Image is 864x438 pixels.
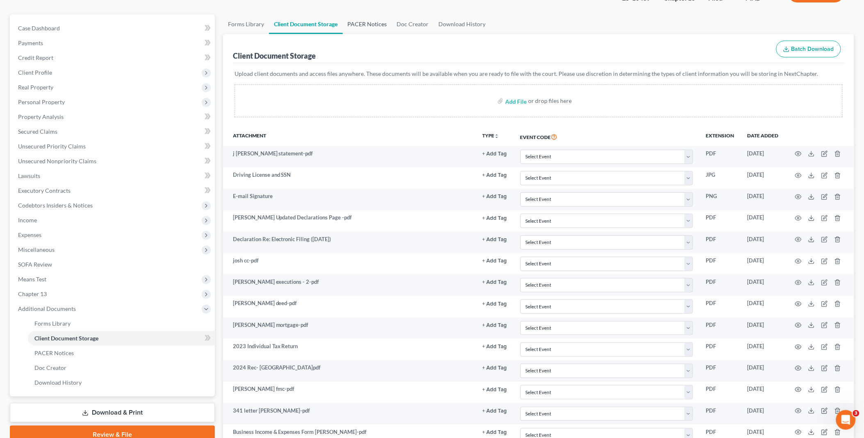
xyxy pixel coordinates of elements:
[223,403,476,424] td: 341 letter [PERSON_NAME]-pdf
[776,41,841,58] button: Batch Download
[11,21,215,36] a: Case Dashboard
[483,173,507,178] button: + Add Tag
[483,321,507,329] a: + Add Tag
[483,216,507,221] button: + Add Tag
[483,133,499,139] button: TYPEunfold_more
[223,296,476,317] td: [PERSON_NAME] deed-pdf
[223,127,476,146] th: Attachment
[741,232,785,253] td: [DATE]
[34,364,66,371] span: Doc Creator
[11,109,215,124] a: Property Analysis
[28,360,215,375] a: Doc Creator
[741,210,785,232] td: [DATE]
[483,301,507,307] button: + Add Tag
[495,134,499,139] i: unfold_more
[11,169,215,183] a: Lawsuits
[343,14,392,34] a: PACER Notices
[741,317,785,339] td: [DATE]
[223,232,476,253] td: Declaration Re: Electronic Filing ([DATE])
[18,143,86,150] span: Unsecured Priority Claims
[483,237,507,242] button: + Add Tag
[700,274,741,296] td: PDF
[483,258,507,264] button: + Add Tag
[34,320,71,327] span: Forms Library
[10,403,215,422] a: Download & Print
[741,146,785,167] td: [DATE]
[700,317,741,339] td: PDF
[700,403,741,424] td: PDF
[700,189,741,210] td: PNG
[18,39,43,46] span: Payments
[741,382,785,403] td: [DATE]
[741,189,785,210] td: [DATE]
[235,70,843,78] p: Upload client documents and access files anywhere. These documents will be available when you are...
[223,14,269,34] a: Forms Library
[18,305,76,312] span: Additional Documents
[483,194,507,199] button: + Add Tag
[223,253,476,274] td: josh cc-pdf
[223,167,476,189] td: Driving License and SSN
[18,157,96,164] span: Unsecured Nonpriority Claims
[18,261,52,268] span: SOFA Review
[700,339,741,360] td: PDF
[223,146,476,167] td: j [PERSON_NAME] statement-pdf
[223,274,476,296] td: [PERSON_NAME] executions - 2-pdf
[483,323,507,328] button: + Add Tag
[483,299,507,307] a: + Add Tag
[700,253,741,274] td: PDF
[700,232,741,253] td: PDF
[28,316,215,331] a: Forms Library
[483,257,507,265] a: + Add Tag
[223,189,476,210] td: E-mail Signature
[18,276,46,283] span: Means Test
[18,231,41,238] span: Expenses
[741,339,785,360] td: [DATE]
[483,171,507,179] a: + Add Tag
[514,127,700,146] th: Event Code
[528,97,572,105] div: or drop files here
[700,210,741,232] td: PDF
[483,407,507,415] a: + Add Tag
[11,124,215,139] a: Secured Claims
[269,14,343,34] a: Client Document Storage
[483,365,507,371] button: + Add Tag
[34,335,98,342] span: Client Document Storage
[483,428,507,436] a: + Add Tag
[483,214,507,221] a: + Add Tag
[18,217,37,224] span: Income
[700,146,741,167] td: PDF
[483,280,507,285] button: + Add Tag
[700,382,741,403] td: PDF
[483,192,507,200] a: + Add Tag
[483,385,507,393] a: + Add Tag
[741,167,785,189] td: [DATE]
[11,154,215,169] a: Unsecured Nonpriority Claims
[483,364,507,372] a: + Add Tag
[18,25,60,32] span: Case Dashboard
[18,246,55,253] span: Miscellaneous
[34,379,82,386] span: Download History
[223,210,476,232] td: [PERSON_NAME] Updated Declarations Page -pdf
[392,14,434,34] a: Doc Creator
[18,69,52,76] span: Client Profile
[483,342,507,350] a: + Add Tag
[741,360,785,381] td: [DATE]
[483,344,507,349] button: + Add Tag
[11,257,215,272] a: SOFA Review
[741,127,785,146] th: Date added
[11,183,215,198] a: Executory Contracts
[700,360,741,381] td: PDF
[836,410,856,430] iframe: Intercom live chat
[791,46,834,52] span: Batch Download
[700,127,741,146] th: Extension
[11,50,215,65] a: Credit Report
[28,375,215,390] a: Download History
[18,113,64,120] span: Property Analysis
[223,339,476,360] td: 2023 Individual Tax Return
[18,128,57,135] span: Secured Claims
[18,172,40,179] span: Lawsuits
[853,410,859,417] span: 3
[18,54,53,61] span: Credit Report
[741,296,785,317] td: [DATE]
[483,430,507,435] button: + Add Tag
